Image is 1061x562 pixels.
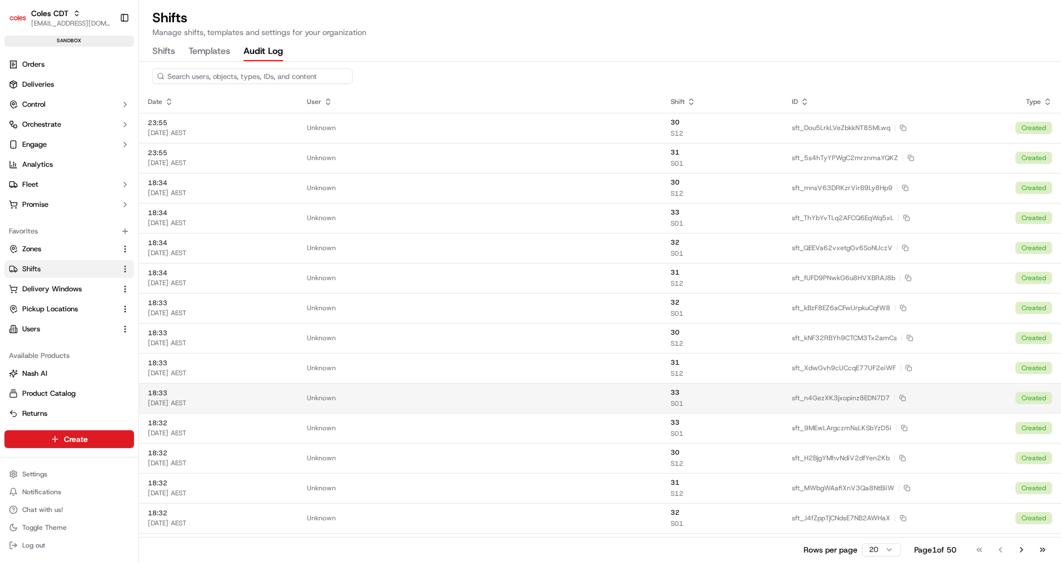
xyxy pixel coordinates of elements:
[671,298,774,307] span: 32
[9,304,116,314] a: Pickup Locations
[148,268,289,277] div: 18:34
[671,97,774,106] div: Shift
[29,72,200,83] input: Got a question? Start typing here...
[307,514,653,523] div: Unknown
[9,369,130,379] a: Nash AI
[22,369,47,379] span: Nash AI
[671,508,774,517] span: 32
[307,123,653,132] div: Unknown
[1015,152,1052,164] div: created
[4,260,134,278] button: Shifts
[22,284,82,294] span: Delivery Windows
[792,484,894,493] span: sft_MWbgWAafiXnV3Qa8NtBiiW
[792,183,893,192] span: sft_mnsV63DRKzrVirB9Ly8Hp9
[792,123,890,132] span: sft_Dou5LrkLVeZbkkNT85MLwq
[671,399,774,408] span: S01
[148,188,289,197] div: [DATE] AEST
[4,365,134,382] button: Nash AI
[22,488,61,496] span: Notifications
[4,196,134,213] button: Promise
[22,304,78,314] span: Pickup Locations
[4,385,134,402] button: Product Catalog
[671,208,774,217] span: 33
[1015,122,1052,134] div: created
[792,304,890,312] span: sft_kBzF8EZ6aCFwUrpkuCqfW8
[148,178,289,187] div: 18:34
[31,19,111,28] button: [EMAIL_ADDRESS][DOMAIN_NAME]
[671,339,774,348] span: S12
[22,264,41,274] span: Shifts
[4,76,134,93] a: Deliveries
[9,264,116,274] a: Shifts
[671,459,774,468] span: S12
[1015,422,1052,434] div: created
[22,470,47,479] span: Settings
[1015,272,1052,284] div: created
[307,304,653,312] div: Unknown
[22,100,46,110] span: Control
[148,128,289,137] div: [DATE] AEST
[152,42,175,61] button: Shifts
[307,97,653,106] div: User
[1015,482,1052,494] div: created
[307,394,653,402] div: Unknown
[792,213,894,222] span: sft_ThYbYvTLq2AFCQ6EqWq5xL
[64,434,88,445] span: Create
[804,544,857,555] p: Rows per page
[671,249,774,258] span: S01
[22,161,85,172] span: Knowledge Base
[671,478,774,487] span: 31
[148,299,289,307] div: 18:33
[4,156,134,173] a: Analytics
[307,153,653,162] div: Unknown
[4,116,134,133] button: Orchestrate
[1015,332,1052,344] div: created
[307,243,653,252] div: Unknown
[671,238,774,247] span: 32
[189,42,230,61] button: Templates
[671,268,774,277] span: 31
[78,188,135,197] a: Powered byPylon
[9,324,116,334] a: Users
[9,284,116,294] a: Delivery Windows
[22,505,63,514] span: Chat with us!
[671,448,774,457] span: 30
[22,200,48,210] span: Promise
[9,9,27,27] img: Coles CDT
[792,514,890,523] span: sft_J4fZppTjCNdsE7NB2AWHaX
[671,178,774,187] span: 30
[1015,182,1052,194] div: created
[4,4,115,31] button: Coles CDTColes CDT[EMAIL_ADDRESS][DOMAIN_NAME]
[4,538,134,553] button: Log out
[7,157,90,177] a: 📗Knowledge Base
[31,8,68,19] button: Coles CDT
[22,180,38,190] span: Fleet
[4,300,134,318] button: Pickup Locations
[4,430,134,448] button: Create
[1015,362,1052,374] div: created
[148,148,289,157] div: 23:55
[792,97,996,106] div: ID
[152,27,366,38] p: Manage shifts, templates and settings for your organization
[4,280,134,298] button: Delivery Windows
[148,489,289,498] div: [DATE] AEST
[105,161,179,172] span: API Documentation
[1015,212,1052,224] div: created
[148,399,289,407] div: [DATE] AEST
[4,136,134,153] button: Engage
[38,117,141,126] div: We're available if you need us!
[148,389,289,397] div: 18:33
[4,56,134,73] a: Orders
[152,68,353,84] input: Search users, objects, types, IDs, and content
[9,244,116,254] a: Zones
[148,208,289,217] div: 18:34
[22,140,47,150] span: Engage
[671,519,774,528] span: S01
[11,106,31,126] img: 1736555255976-a54dd68f-1ca7-489b-9aae-adbdc363a1c4
[4,484,134,500] button: Notifications
[90,157,183,177] a: 💻API Documentation
[671,159,774,168] span: S01
[22,244,41,254] span: Zones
